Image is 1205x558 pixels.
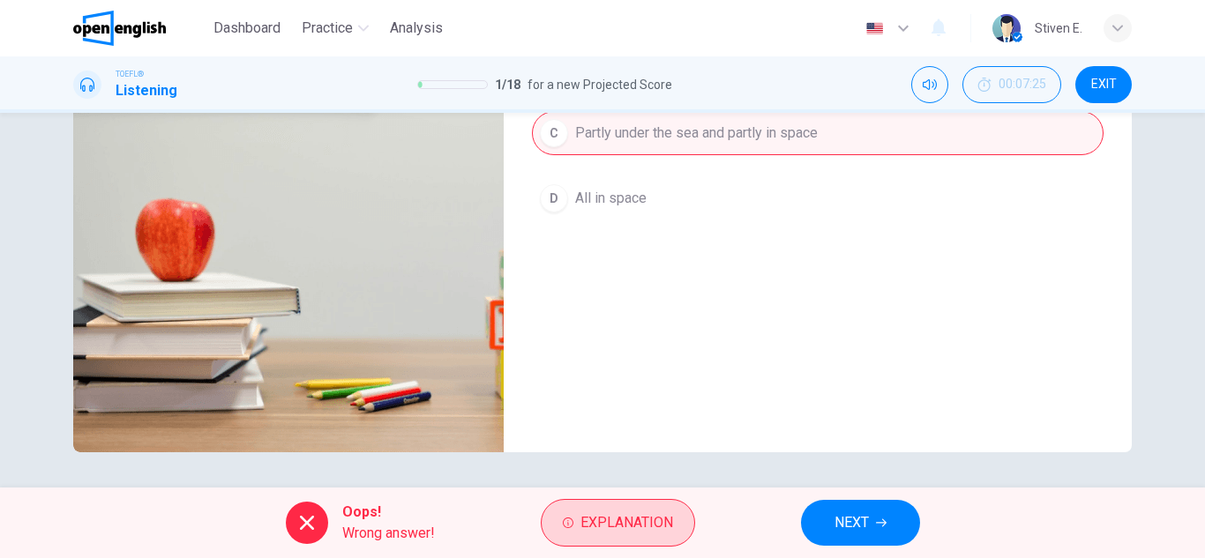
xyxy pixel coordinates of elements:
img: Listen to this clip about Unexplained Sounds and answer the following questions: [73,23,504,452]
span: for a new Projected Score [528,74,672,95]
div: Stiven E. [1035,18,1082,39]
a: OpenEnglish logo [73,11,206,46]
img: en [864,22,886,35]
span: 00:07:25 [999,78,1046,92]
h1: Listening [116,80,177,101]
button: Practice [295,12,376,44]
div: Mute [911,66,948,103]
button: Dashboard [206,12,288,44]
img: OpenEnglish logo [73,11,166,46]
button: Analysis [383,12,450,44]
div: Hide [962,66,1061,103]
span: Practice [302,18,353,39]
span: TOEFL® [116,68,144,80]
span: Dashboard [213,18,281,39]
span: EXIT [1091,78,1117,92]
span: Explanation [580,510,673,535]
img: Profile picture [992,14,1021,42]
button: 00:07:25 [962,66,1061,103]
span: NEXT [835,510,869,535]
span: Oops! [342,502,435,523]
button: EXIT [1075,66,1132,103]
span: Analysis [390,18,443,39]
span: 1 / 18 [495,74,520,95]
span: Wrong answer! [342,523,435,544]
button: Explanation [541,499,695,547]
button: NEXT [801,500,920,546]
